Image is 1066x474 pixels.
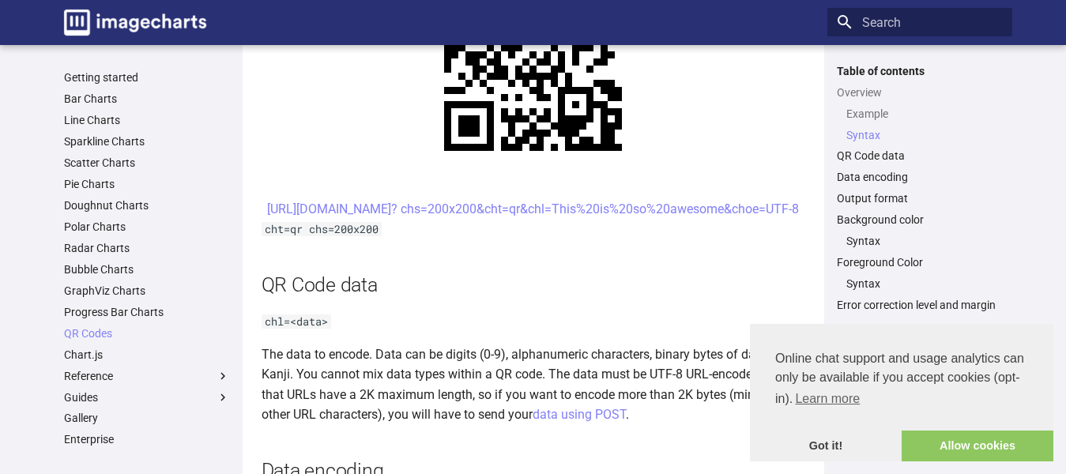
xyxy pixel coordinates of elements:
[533,407,626,422] a: data using POST
[902,431,1053,462] a: allow cookies
[846,128,1003,142] a: Syntax
[837,170,1003,184] a: Data encoding
[64,198,230,213] a: Doughnut Charts
[262,314,331,329] code: chl=<data>
[837,255,1003,269] a: Foreground Color
[64,156,230,170] a: Scatter Charts
[262,222,382,236] code: cht=qr chs=200x200
[837,213,1003,227] a: Background color
[837,298,1003,312] a: Error correction level and margin
[846,234,1003,248] a: Syntax
[267,201,799,216] a: [URL][DOMAIN_NAME]? chs=200x200&cht=qr&chl=This%20is%20so%20awesome&choe=UTF-8
[64,70,230,85] a: Getting started
[64,411,230,425] a: Gallery
[837,85,1003,100] a: Overview
[64,432,230,446] a: Enterprise
[775,349,1028,411] span: Online chat support and usage analytics can only be available if you accept cookies (opt-in).
[64,113,230,127] a: Line Charts
[64,326,230,340] a: QR Codes
[64,453,230,468] a: SDK & libraries
[64,177,230,191] a: Pie Charts
[64,284,230,298] a: GraphViz Charts
[827,8,1012,36] input: Search
[262,271,805,299] h2: QR Code data
[750,324,1053,461] div: cookieconsent
[58,3,213,42] a: Image-Charts documentation
[793,387,862,411] a: learn more about cookies
[262,344,805,425] p: The data to encode. Data can be digits (0-9), alphanumeric characters, binary bytes of data, or K...
[750,431,902,462] a: dismiss cookie message
[64,92,230,106] a: Bar Charts
[64,305,230,319] a: Progress Bar Charts
[837,149,1003,163] a: QR Code data
[64,134,230,149] a: Sparkline Charts
[64,369,230,383] label: Reference
[64,9,206,36] img: logo
[846,107,1003,121] a: Example
[837,276,1003,291] nav: Foreground Color
[846,276,1003,291] a: Syntax
[827,64,1012,78] label: Table of contents
[64,348,230,362] a: Chart.js
[837,234,1003,248] nav: Background color
[64,262,230,276] a: Bubble Charts
[64,220,230,234] a: Polar Charts
[64,390,230,404] label: Guides
[64,241,230,255] a: Radar Charts
[837,107,1003,142] nav: Overview
[837,191,1003,205] a: Output format
[827,64,1012,313] nav: Table of contents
